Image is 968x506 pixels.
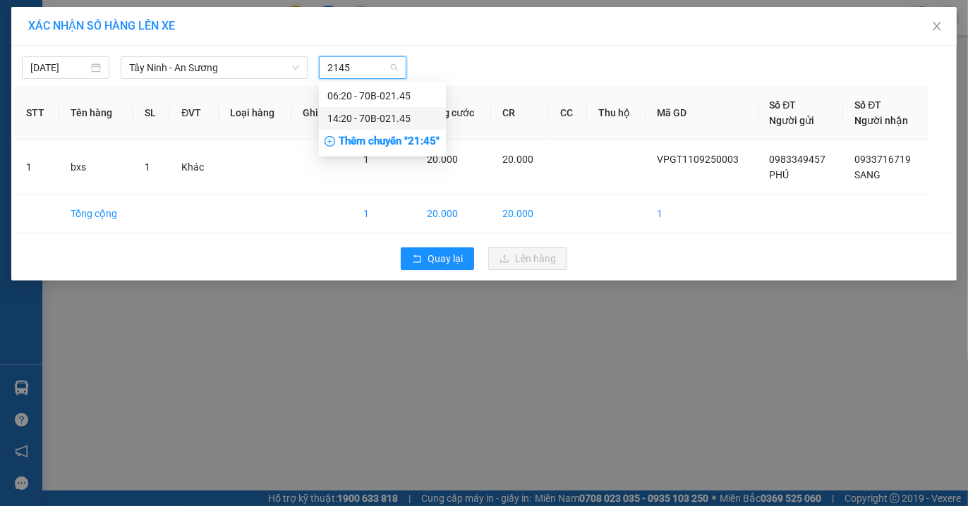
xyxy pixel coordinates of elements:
[325,136,335,147] span: plus-circle
[111,8,193,20] strong: ĐỒNG PHƯỚC
[931,20,943,32] span: close
[4,102,86,111] span: In ngày:
[646,86,758,140] th: Mã GD
[111,23,190,40] span: Bến xe [GEOGRAPHIC_DATA]
[133,86,170,140] th: SL
[59,140,134,195] td: bxs
[854,115,908,126] span: Người nhận
[352,195,416,233] td: 1
[770,99,797,111] span: Số ĐT
[428,251,463,266] span: Quay lại
[129,57,299,78] span: Tây Ninh - An Sương
[15,140,59,195] td: 1
[59,86,134,140] th: Tên hàng
[170,140,219,195] td: Khác
[319,130,446,154] div: Thêm chuyến " 21:45 "
[71,90,148,100] span: VPGT1109250003
[170,86,219,140] th: ĐVT
[427,154,458,165] span: 20.000
[111,42,194,60] span: 01 Võ Văn Truyện, KP.1, Phường 2
[30,60,88,75] input: 11/09/2025
[491,195,549,233] td: 20.000
[491,86,549,140] th: CR
[38,76,173,87] span: -----------------------------------------
[416,86,491,140] th: Tổng cước
[854,169,881,180] span: SANG
[657,154,739,165] span: VPGT1109250003
[31,102,86,111] span: 14:07:49 [DATE]
[587,86,646,140] th: Thu hộ
[219,86,291,140] th: Loại hàng
[502,154,533,165] span: 20.000
[646,195,758,233] td: 1
[854,99,881,111] span: Số ĐT
[770,154,826,165] span: 0983349457
[291,86,352,140] th: Ghi chú
[59,195,134,233] td: Tổng cộng
[549,86,587,140] th: CC
[327,88,437,104] div: 06:20 - 70B-021.45
[416,195,491,233] td: 20.000
[145,161,150,173] span: 1
[770,115,815,126] span: Người gửi
[401,247,474,270] button: rollbackQuay lại
[291,63,300,72] span: down
[854,154,911,165] span: 0933716719
[488,247,567,270] button: uploadLên hàng
[327,111,437,126] div: 14:20 - 70B-021.45
[111,63,173,71] span: Hotline: 19001152
[15,86,59,140] th: STT
[917,7,957,47] button: Close
[412,254,422,265] span: rollback
[5,8,68,70] img: logo
[28,19,175,32] span: XÁC NHẬN SỐ HÀNG LÊN XE
[4,91,148,99] span: [PERSON_NAME]:
[770,169,789,180] span: PHÚ
[363,154,369,165] span: 1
